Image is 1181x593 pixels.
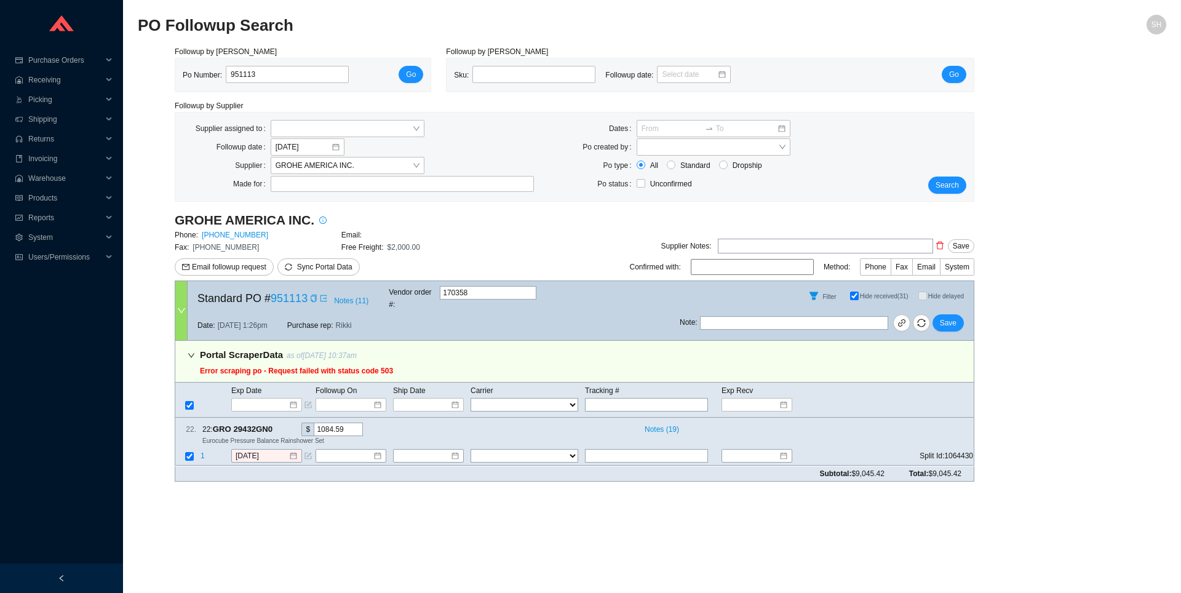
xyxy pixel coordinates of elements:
button: Search [928,177,966,194]
span: Purchase Orders [28,50,102,70]
span: Returns [28,129,102,149]
span: copy [310,295,317,302]
span: Receiving [28,70,102,90]
span: Eurocube Pressure Balance Rainshower Set [202,437,324,444]
button: Filter [804,286,824,306]
button: Go [942,66,966,83]
span: link [897,319,906,329]
span: form [304,453,312,460]
div: 22 . [175,423,196,436]
button: syncSync Portal Data [277,258,360,276]
span: Email: [341,231,362,239]
button: sync [913,314,930,332]
span: setting [15,234,23,241]
span: left [58,575,65,582]
input: Select date [662,68,717,81]
span: Phone [865,263,886,271]
span: book [15,155,23,162]
button: mailEmail followup request [175,258,274,276]
span: Total: [909,468,961,480]
span: All [645,159,663,172]
span: Ship Date [393,386,426,395]
span: Fax: [175,243,189,252]
span: Warehouse [28,169,102,188]
span: Followup by [PERSON_NAME] [446,47,548,56]
label: Dates: [609,120,637,137]
a: [PHONE_NUMBER] [202,231,268,239]
input: To [716,122,777,135]
input: 8/20/2025 [276,141,331,153]
label: Followup date: [217,138,271,156]
span: export [320,295,327,302]
span: Notes ( 11 ) [334,295,368,307]
span: $2,000.00 [388,243,420,252]
span: Go [406,68,416,81]
span: Save [940,317,956,329]
span: read [15,194,23,202]
div: Po Number: [183,66,359,84]
h2: PO Followup Search [138,15,909,36]
input: 8/19/2025 [236,450,288,463]
button: Go [399,66,423,83]
span: Standard [675,159,715,172]
span: customer-service [15,135,23,143]
span: delete [934,241,946,250]
a: 951113 [271,292,308,304]
input: From [642,122,702,135]
span: Shipping [28,109,102,129]
span: Email followup request [192,261,266,273]
span: Hide delayed [928,293,964,300]
span: Exp Date [231,386,261,395]
span: SH [1151,15,1162,34]
a: link [893,314,910,332]
span: sync [285,263,292,271]
label: Po type: [603,157,637,174]
span: Products [28,188,102,208]
span: Rikki [336,319,352,332]
div: Sku: Followup date: [454,66,741,84]
span: Subtotal: [819,468,884,480]
span: GROHE AMERICA INC. [276,157,420,173]
span: sync [913,319,929,327]
div: Error scraping po - Request failed with status code 503 [200,365,393,377]
span: Filter [822,293,836,300]
span: Fax [896,263,908,271]
span: GRO 29432GN0 [213,423,284,436]
span: Tracking # [585,386,619,395]
span: credit-card [15,57,23,64]
span: down [177,306,186,315]
div: Copy [275,423,283,436]
span: System [945,263,969,271]
button: Save [948,239,974,253]
span: Followup by [PERSON_NAME] [175,47,277,56]
span: Search [936,179,959,191]
span: Split Id: 1064430 [920,450,973,463]
label: Supplier assigned to [196,120,271,137]
span: 22 : [202,423,213,436]
label: Po created by: [583,138,636,156]
span: Purchase rep: [287,319,333,332]
span: Notes ( 19 ) [645,423,679,436]
span: $9,045.42 [851,469,884,478]
span: to [705,124,714,133]
span: Go [949,68,959,81]
button: info-circle [314,212,332,229]
span: fund [15,214,23,221]
span: Picking [28,90,102,109]
span: info-circle [315,217,331,224]
button: Notes (19) [639,423,680,431]
span: Vendor order # : [389,286,437,311]
span: Standard PO # [197,289,308,308]
span: Exp Recv [722,386,753,395]
div: Supplier Notes: [661,240,712,252]
label: Supplier: [235,157,270,174]
span: Followup On [316,386,357,395]
span: Save [953,240,969,252]
span: Dropship [728,159,767,172]
div: $ [301,423,314,436]
span: down [188,352,195,359]
span: mail [182,263,189,272]
button: Save [932,314,964,332]
span: System [28,228,102,247]
span: Followup by Supplier [175,101,243,110]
